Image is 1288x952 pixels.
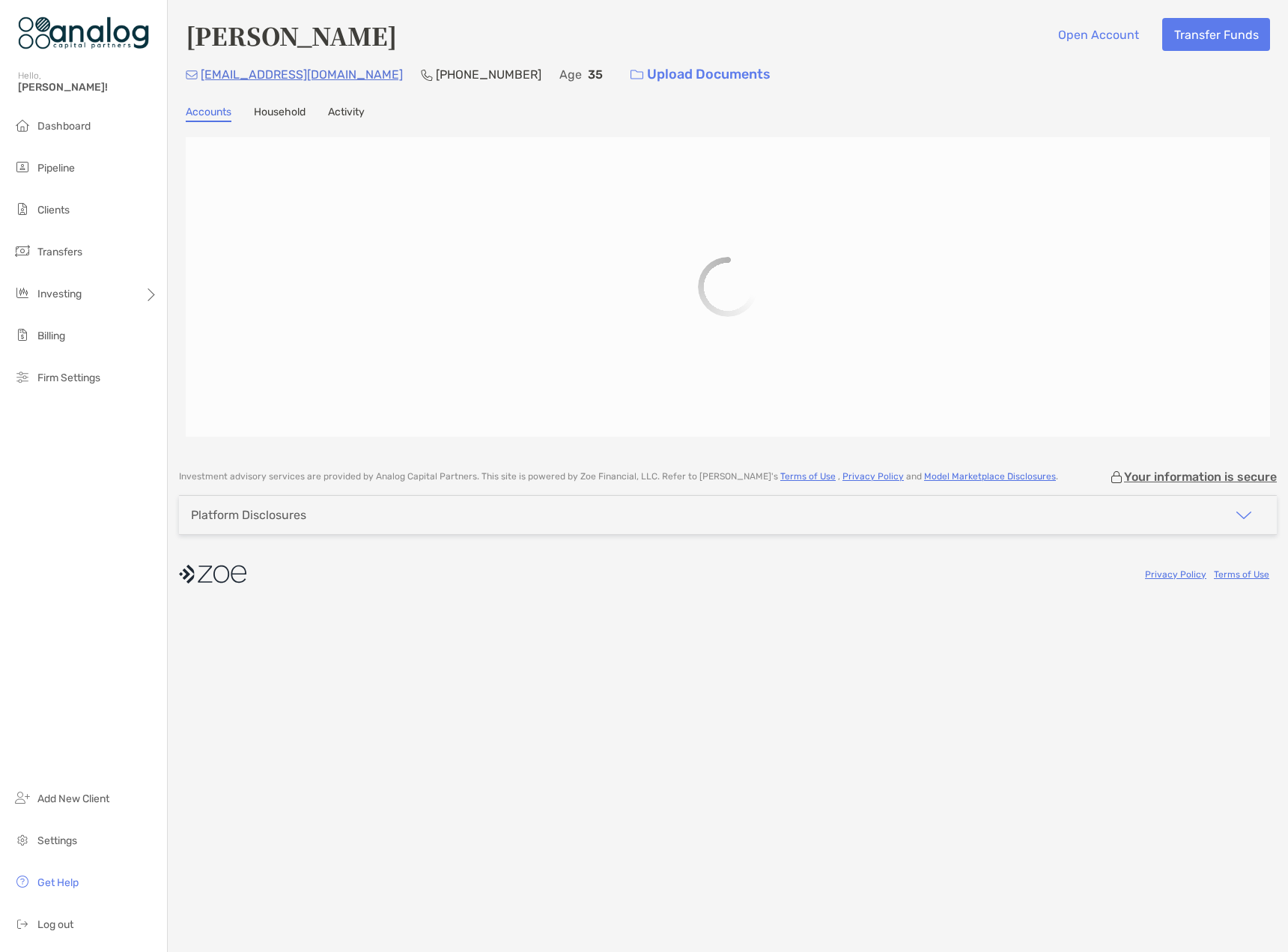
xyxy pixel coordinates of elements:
[186,106,231,122] a: Accounts
[191,508,306,522] div: Platform Disclosures
[588,65,603,84] p: 35
[254,106,306,122] a: Household
[13,915,31,933] img: logout icon
[1145,569,1206,580] a: Privacy Policy
[1214,569,1269,580] a: Terms of Use
[1162,18,1270,51] button: Transfer Funds
[1046,18,1150,51] button: Open Account
[559,65,582,84] p: Age
[37,372,100,384] span: Firm Settings
[328,106,365,122] a: Activity
[842,471,904,482] a: Privacy Policy
[201,65,403,84] p: [EMAIL_ADDRESS][DOMAIN_NAME]
[13,284,31,302] img: investing icon
[37,120,91,133] span: Dashboard
[37,792,109,805] span: Add New Client
[18,81,158,94] span: [PERSON_NAME]!
[631,70,643,80] img: button icon
[1124,470,1277,484] p: Your information is secure
[186,18,397,52] h4: [PERSON_NAME]
[13,831,31,849] img: settings icon
[186,70,198,79] img: Email Icon
[13,326,31,344] img: billing icon
[37,876,79,889] span: Get Help
[13,789,31,807] img: add_new_client icon
[13,873,31,891] img: get-help icon
[37,162,75,175] span: Pipeline
[179,471,1058,482] p: Investment advisory services are provided by Analog Capital Partners . This site is powered by Zo...
[37,288,82,300] span: Investing
[13,242,31,260] img: transfers icon
[37,246,82,258] span: Transfers
[18,6,149,60] img: Zoe Logo
[13,116,31,134] img: dashboard icon
[13,200,31,218] img: clients icon
[780,471,836,482] a: Terms of Use
[621,58,780,91] a: Upload Documents
[13,158,31,176] img: pipeline icon
[421,69,433,81] img: Phone Icon
[37,330,65,342] span: Billing
[924,471,1056,482] a: Model Marketplace Disclosures
[37,204,70,216] span: Clients
[1235,506,1253,524] img: icon arrow
[37,918,73,931] span: Log out
[13,368,31,386] img: firm-settings icon
[436,65,541,84] p: [PHONE_NUMBER]
[37,834,77,847] span: Settings
[179,557,246,591] img: company logo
